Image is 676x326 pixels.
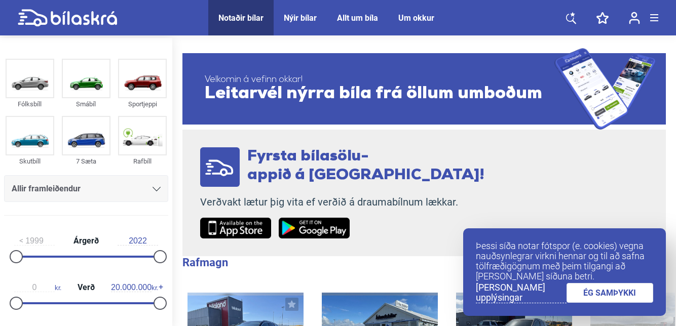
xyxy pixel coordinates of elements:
a: Um okkur [398,13,434,23]
a: Allt um bíla [337,13,378,23]
div: Rafbíll [118,155,167,167]
span: Árgerð [71,237,101,245]
span: kr. [111,283,158,292]
span: Velkomin á vefinn okkar! [205,75,554,85]
div: 7 Sæta [62,155,110,167]
a: Nýir bílar [284,13,317,23]
span: Verð [75,283,97,292]
p: Verðvakt lætur þig vita ef verðið á draumabílnum lækkar. [200,196,484,209]
span: kr. [14,283,61,292]
div: Sportjeppi [118,98,167,110]
span: Leitarvél nýrra bíla frá öllum umboðum [205,85,554,103]
a: ÉG SAMÞYKKI [567,283,654,303]
a: Velkomin á vefinn okkar!Leitarvél nýrra bíla frá öllum umboðum [182,48,666,130]
a: Notaðir bílar [218,13,264,23]
img: user-login.svg [629,12,640,24]
span: Allir framleiðendur [12,182,81,196]
a: [PERSON_NAME] upplýsingar [476,282,567,303]
div: Smábíl [62,98,110,110]
span: Fyrsta bílasölu- appið á [GEOGRAPHIC_DATA]! [247,149,484,183]
b: Rafmagn [182,256,228,269]
div: Fólksbíll [6,98,54,110]
div: Skutbíll [6,155,54,167]
p: Þessi síða notar fótspor (e. cookies) vegna nauðsynlegrar virkni hennar og til að safna tölfræðig... [476,241,653,281]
